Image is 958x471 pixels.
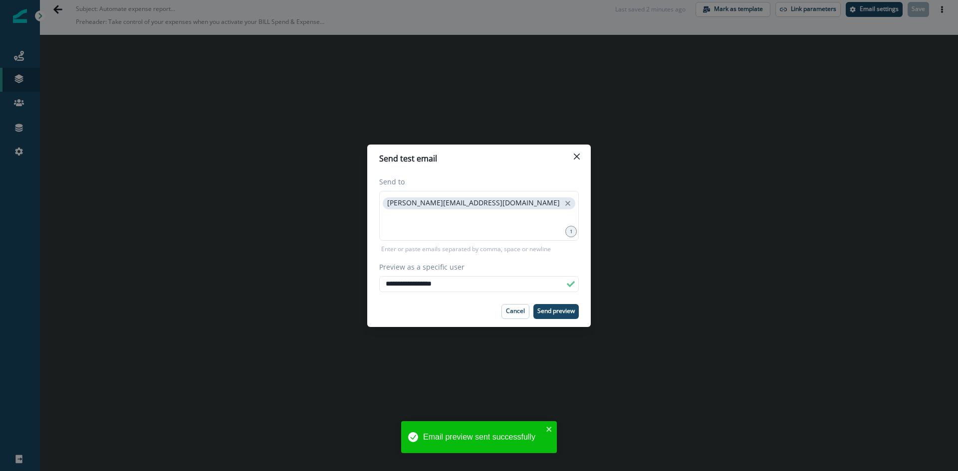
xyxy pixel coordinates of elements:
[506,308,525,314] p: Cancel
[546,425,553,433] button: close
[569,149,585,164] button: Close
[501,304,529,319] button: Cancel
[537,308,575,314] p: Send preview
[379,176,573,187] label: Send to
[533,304,579,319] button: Send preview
[379,245,553,254] p: Enter or paste emails separated by comma, space or newline
[379,153,437,164] p: Send test email
[423,431,543,443] div: Email preview sent successfully
[379,262,573,272] label: Preview as a specific user
[387,199,560,207] p: [PERSON_NAME][EMAIL_ADDRESS][DOMAIN_NAME]
[563,198,573,208] button: close
[565,226,577,237] div: 1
